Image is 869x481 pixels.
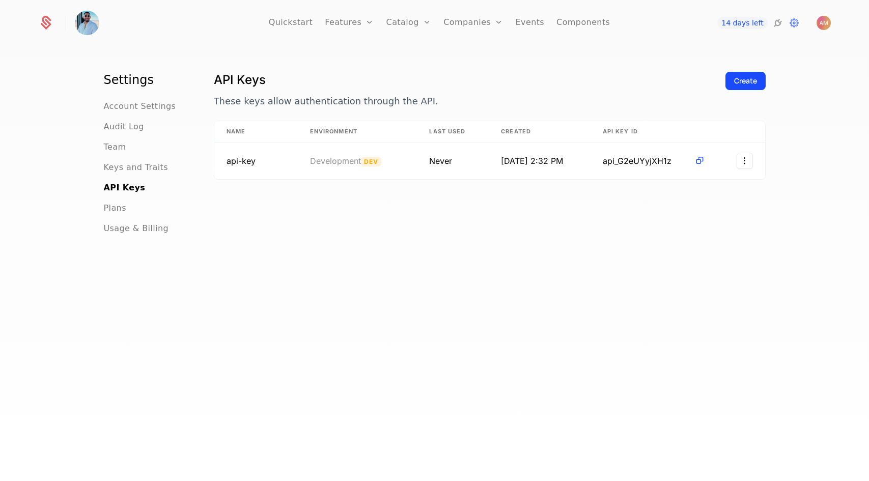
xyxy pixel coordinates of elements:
button: Open user button [817,16,831,30]
div: Create [734,76,757,86]
th: Last Used [417,121,489,143]
a: Team [104,141,126,153]
p: These keys allow authentication through the API. [214,94,717,108]
nav: Main [104,72,189,235]
h1: Settings [104,72,189,88]
span: api_G2eUYyjXH1z [603,155,690,167]
a: Settings [788,17,800,29]
a: Plans [104,202,126,214]
img: Ashutosh Mishra [75,11,99,35]
a: Account Settings [104,100,176,112]
th: Name [214,121,298,143]
h1: API Keys [214,72,717,88]
a: 14 days left [717,17,767,29]
td: [DATE] 2:32 PM [489,143,591,179]
a: Usage & Billing [104,222,169,235]
img: Ashutosh Mishra [817,16,831,30]
span: Dev [361,157,382,166]
td: Never [417,143,489,179]
button: Create [725,72,766,90]
th: Environment [298,121,417,143]
a: Keys and Traits [104,161,168,174]
a: Integrations [772,17,784,29]
span: Development [310,156,361,166]
th: Created [489,121,591,143]
span: api-key [227,156,256,166]
a: Audit Log [104,121,144,133]
th: API Key ID [591,121,717,143]
button: Select action [737,153,753,169]
a: API Keys [104,182,146,194]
